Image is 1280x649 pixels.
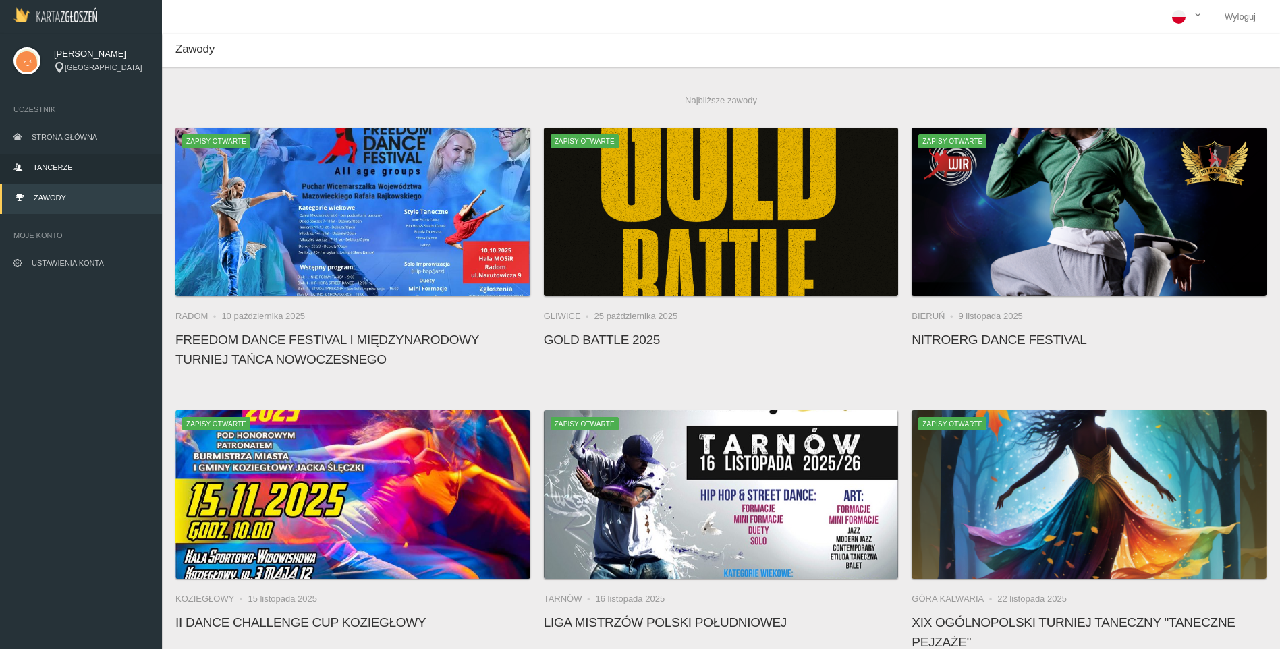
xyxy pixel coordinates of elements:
[912,310,958,323] li: Bieruń
[912,410,1267,579] img: XIX Ogólnopolski Turniej Taneczny "Taneczne Pejzaże"
[997,592,1067,606] li: 22 listopada 2025
[175,410,530,579] a: II Dance Challenge Cup KOZIEGŁOWYZapisy otwarte
[918,417,986,430] span: Zapisy otwarte
[551,134,619,148] span: Zapisy otwarte
[13,229,148,242] span: Moje konto
[544,330,899,349] h4: Gold Battle 2025
[248,592,317,606] li: 15 listopada 2025
[544,592,596,606] li: Tarnów
[13,103,148,116] span: Uczestnik
[595,592,665,606] li: 16 listopada 2025
[32,133,97,141] span: Strona główna
[544,128,899,296] a: Gold Battle 2025Zapisy otwarte
[182,417,250,430] span: Zapisy otwarte
[918,134,986,148] span: Zapisy otwarte
[674,87,768,114] span: Najbliższe zawody
[54,62,148,74] div: [GEOGRAPHIC_DATA]
[13,47,40,74] img: svg
[175,128,530,296] a: FREEDOM DANCE FESTIVAL I Międzynarodowy Turniej Tańca NowoczesnegoZapisy otwarte
[175,310,221,323] li: Radom
[594,310,678,323] li: 25 października 2025
[13,7,97,22] img: Logo
[912,410,1267,579] a: XIX Ogólnopolski Turniej Taneczny "Taneczne Pejzaże"Zapisy otwarte
[912,128,1267,296] a: NitroErg Dance FestivalZapisy otwarte
[175,592,248,606] li: Koziegłowy
[544,613,899,632] h4: Liga Mistrzów Polski Południowej
[544,128,899,296] img: Gold Battle 2025
[54,47,148,61] span: [PERSON_NAME]
[182,134,250,148] span: Zapisy otwarte
[912,128,1267,296] img: NitroErg Dance Festival
[175,613,530,632] h4: II Dance Challenge Cup KOZIEGŁOWY
[544,310,594,323] li: Gliwice
[221,310,305,323] li: 10 października 2025
[32,259,104,267] span: Ustawienia konta
[544,410,899,579] img: Liga Mistrzów Polski Południowej
[175,410,530,579] img: II Dance Challenge Cup KOZIEGŁOWY
[912,592,997,606] li: Góra Kalwaria
[34,194,66,202] span: Zawody
[551,417,619,430] span: Zapisy otwarte
[175,128,530,296] img: FREEDOM DANCE FESTIVAL I Międzynarodowy Turniej Tańca Nowoczesnego
[958,310,1022,323] li: 9 listopada 2025
[175,330,530,369] h4: FREEDOM DANCE FESTIVAL I Międzynarodowy Turniej Tańca Nowoczesnego
[912,330,1267,349] h4: NitroErg Dance Festival
[544,410,899,579] a: Liga Mistrzów Polski PołudniowejZapisy otwarte
[33,163,72,171] span: Tancerze
[175,43,215,55] span: Zawody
